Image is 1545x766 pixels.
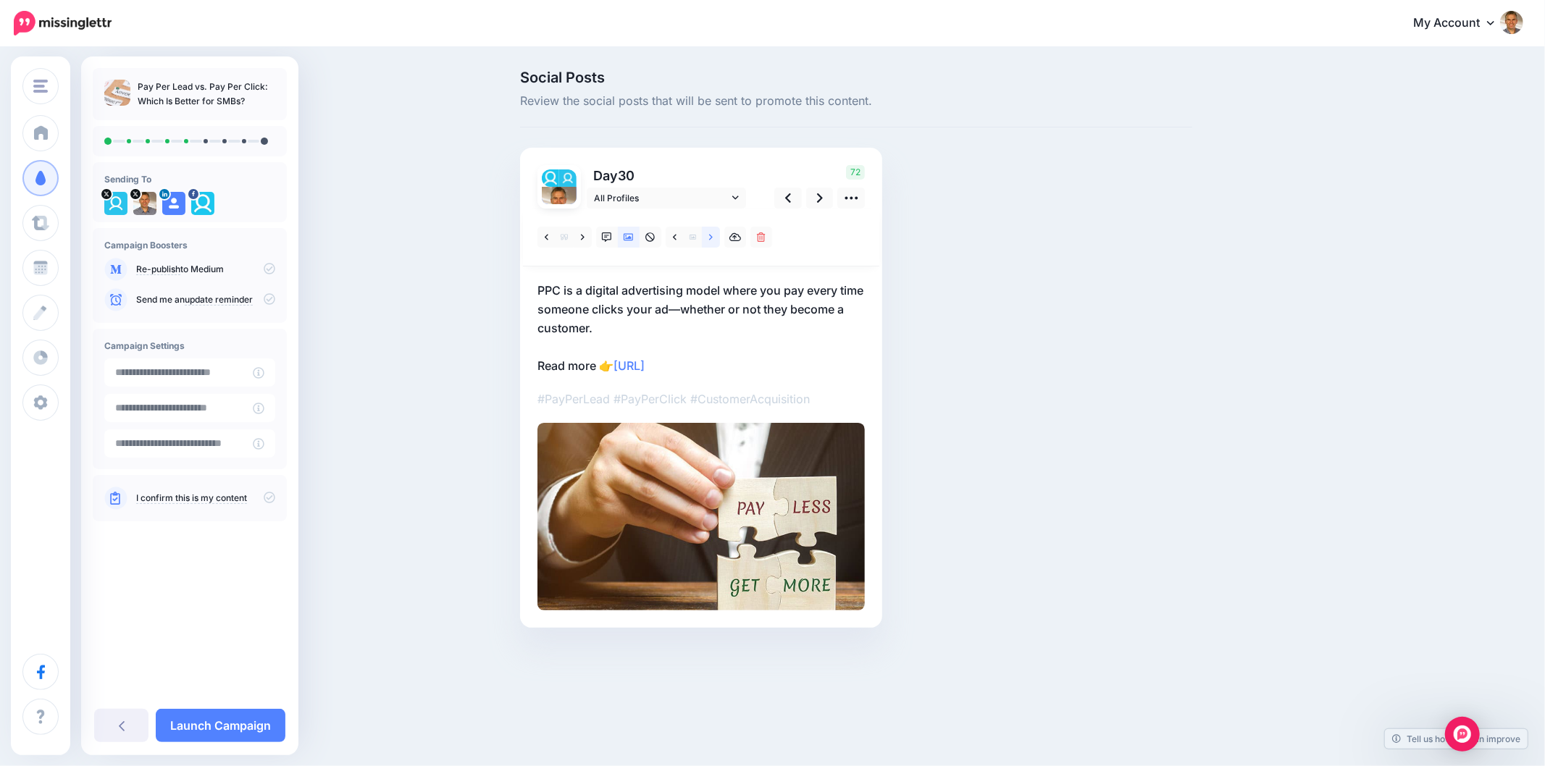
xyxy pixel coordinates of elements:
img: Missinglettr [14,11,112,35]
span: Review the social posts that will be sent to promote this content. [520,92,1192,111]
img: picture-bsa64232.png [542,169,559,187]
p: Pay Per Lead vs. Pay Per Click: Which Is Better for SMBs? [138,80,275,109]
span: All Profiles [594,190,729,206]
img: fDlI_8P1-40701.jpg [104,192,127,215]
a: My Account [1399,6,1523,41]
a: All Profiles [587,188,746,209]
a: Re-publish [136,264,180,275]
span: Social Posts [520,70,1192,85]
a: I confirm this is my content [136,492,247,504]
img: menu.png [33,80,48,93]
img: user_default_image.png [162,192,185,215]
img: QMPMUiDd-8496.jpeg [542,187,577,222]
p: #PayPerLead #PayPerClick #CustomerAcquisition [537,390,865,408]
img: 43012bcde9903058de08bc952dd5c88c.jpg [537,423,865,610]
img: picture-bsa64232.png [191,192,214,215]
p: Send me an [136,293,275,306]
img: QMPMUiDd-8496.jpeg [133,192,156,215]
a: update reminder [185,294,253,306]
h4: Sending To [104,174,275,185]
img: fDlI_8P1-40701.jpg [559,169,577,187]
a: [URL] [614,358,645,373]
p: Day [587,165,748,186]
span: 72 [846,165,865,180]
a: Tell us how we can improve [1385,729,1528,749]
h4: Campaign Settings [104,340,275,351]
p: to Medium [136,263,275,276]
img: dc67c89b23c5b9271c374a4868168727_thumb.jpg [104,80,130,106]
p: PPC is a digital advertising model where you pay every time someone clicks your ad—whether or not... [537,281,865,375]
h4: Campaign Boosters [104,240,275,251]
span: 30 [618,168,635,183]
div: Open Intercom Messenger [1445,717,1480,752]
